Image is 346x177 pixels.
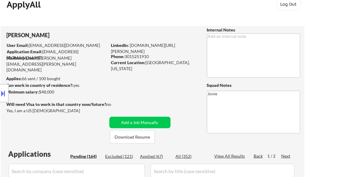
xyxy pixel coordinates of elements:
strong: LinkedIn: [111,43,129,48]
div: Next [281,153,291,159]
div: Applied (67) [140,153,171,159]
div: 3015251910 [111,54,197,60]
div: Applications [8,150,68,158]
div: Back [254,153,264,159]
div: Excluded (121) [105,153,136,159]
div: [PERSON_NAME] [7,31,131,39]
div: [GEOGRAPHIC_DATA], [US_STATE] [111,60,197,71]
div: Internal Notes [207,27,300,33]
button: Add a Job Manually [109,117,171,128]
div: All (352) [176,153,206,159]
button: Download Resume [110,130,155,144]
strong: Phone: [111,54,125,59]
div: 1 / 2 [268,153,281,159]
a: [DOMAIN_NAME][URL][PERSON_NAME] [111,43,175,54]
div: no [107,101,124,107]
div: Pending (164) [71,153,101,159]
strong: Current Location: [111,60,146,65]
div: View All Results [215,153,247,159]
div: Squad Notes [207,82,300,88]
